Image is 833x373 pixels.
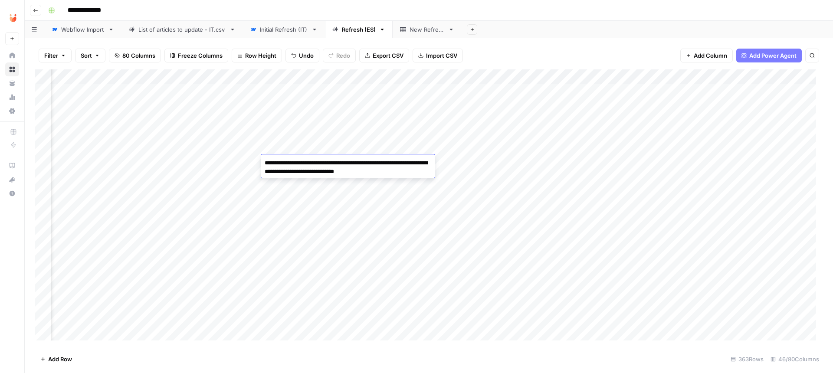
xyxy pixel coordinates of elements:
div: Webflow Import [61,25,105,34]
a: Browse [5,62,19,76]
button: Undo [285,49,319,62]
a: Webflow Import [44,21,121,38]
a: Home [5,49,19,62]
div: Initial Refresh (IT) [260,25,308,34]
span: Sort [81,51,92,60]
span: Add Power Agent [749,51,797,60]
button: Row Height [232,49,282,62]
span: Import CSV [426,51,457,60]
span: Row Height [245,51,276,60]
img: Unobravo Logo [5,10,21,26]
button: Export CSV [359,49,409,62]
span: Add Column [694,51,727,60]
a: New Refresh [393,21,462,38]
a: Your Data [5,76,19,90]
span: Freeze Columns [178,51,223,60]
span: Add Row [48,355,72,363]
button: Freeze Columns [164,49,228,62]
div: Refresh (ES) [342,25,376,34]
a: List of articles to update - IT.csv [121,21,243,38]
button: Filter [39,49,72,62]
span: Undo [299,51,314,60]
a: Usage [5,90,19,104]
button: Sort [75,49,105,62]
button: Help + Support [5,186,19,200]
div: What's new? [6,173,19,186]
a: AirOps Academy [5,159,19,173]
div: 363 Rows [727,352,767,366]
button: Add Row [35,352,77,366]
button: Add Column [680,49,733,62]
div: List of articles to update - IT.csv [138,25,226,34]
div: New Refresh [410,25,445,34]
span: Filter [44,51,58,60]
button: What's new? [5,173,19,186]
button: Import CSV [413,49,463,62]
a: Settings [5,104,19,118]
span: Redo [336,51,350,60]
a: Initial Refresh (IT) [243,21,325,38]
button: Workspace: Unobravo [5,7,19,29]
a: Refresh (ES) [325,21,393,38]
button: 80 Columns [109,49,161,62]
button: Redo [323,49,356,62]
span: 80 Columns [122,51,155,60]
button: Add Power Agent [736,49,802,62]
div: 46/80 Columns [767,352,823,366]
span: Export CSV [373,51,403,60]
